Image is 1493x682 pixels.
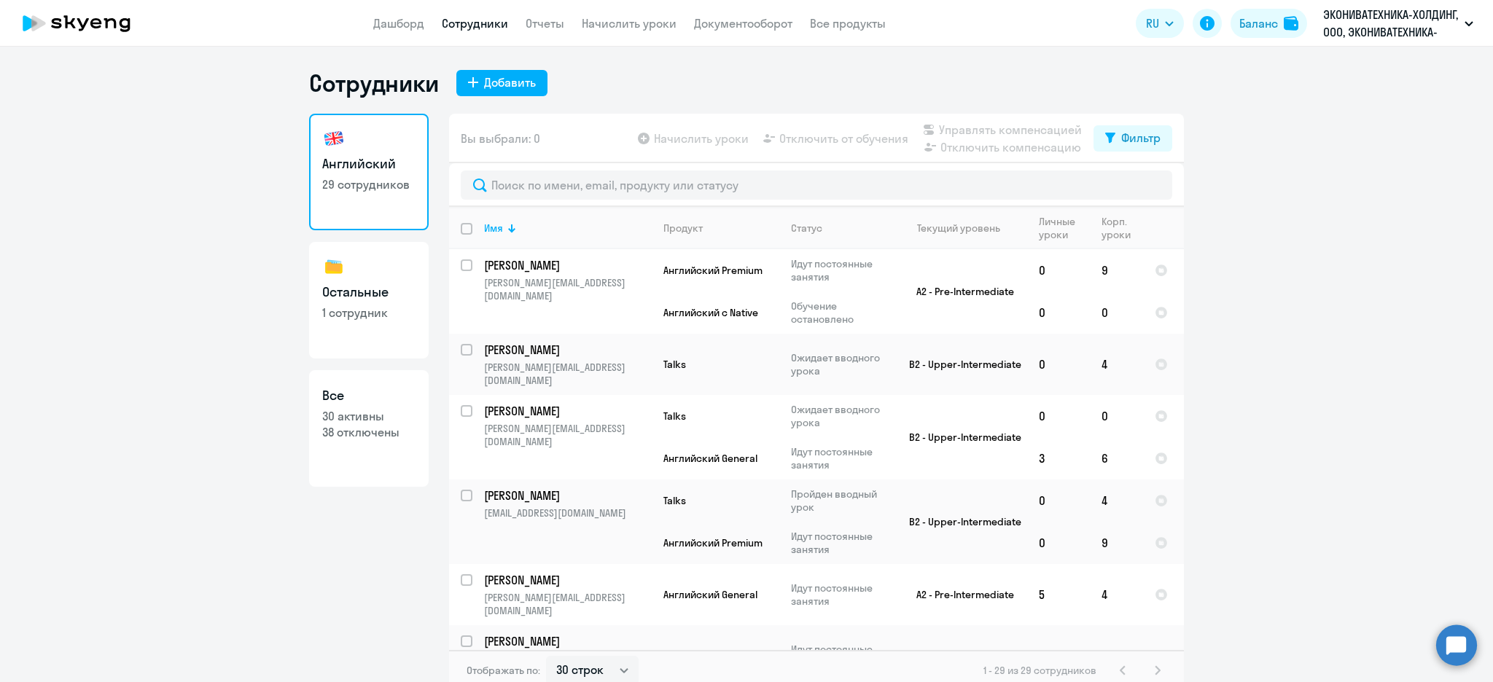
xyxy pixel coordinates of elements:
[1027,249,1090,291] td: 0
[484,487,649,503] p: [PERSON_NAME]
[1121,129,1161,146] div: Фильтр
[1136,9,1184,38] button: RU
[791,299,891,326] p: Обучение остановлено
[467,664,540,677] span: Отображать по:
[322,176,416,192] p: 29 сотрудников
[983,664,1096,677] span: 1 - 29 из 29 сотрудников
[582,16,677,31] a: Начислить уроки
[663,536,763,549] span: Английский Premium
[1090,291,1143,334] td: 0
[663,264,763,277] span: Английский Premium
[484,403,649,419] p: [PERSON_NAME]
[373,16,424,31] a: Дашборд
[484,361,651,387] p: [PERSON_NAME][EMAIL_ADDRESS][DOMAIN_NAME]
[892,334,1027,395] td: B2 - Upper-Intermediate
[791,487,891,514] p: Пройден вводный урок
[1027,437,1090,479] td: 3
[484,572,649,588] p: [PERSON_NAME]
[1146,15,1159,32] span: RU
[322,127,346,150] img: english
[484,222,503,235] div: Имя
[309,114,429,230] a: Английский29 сотрудников
[484,276,651,302] p: [PERSON_NAME][EMAIL_ADDRESS][DOMAIN_NAME]
[484,342,651,358] a: [PERSON_NAME]
[791,257,891,283] p: Идут постоянные занятия
[1231,9,1307,38] button: Балансbalance
[663,588,757,601] span: Английский General
[1027,334,1090,395] td: 0
[791,643,891,669] p: Идут постоянные занятия
[1090,395,1143,437] td: 0
[1323,6,1459,41] p: ЭКОНИВАТЕХНИКА-ХОЛДИНГ, ООО, ЭКОНИВАТЕХНИКА-ХОЛДИНГ
[1316,6,1481,41] button: ЭКОНИВАТЕХНИКА-ХОЛДИНГ, ООО, ЭКОНИВАТЕХНИКА-ХОЛДИНГ
[892,249,1027,334] td: A2 - Pre-Intermediate
[663,358,686,371] span: Talks
[461,130,540,147] span: Вы выбрали: 0
[484,257,649,273] p: [PERSON_NAME]
[484,591,651,617] p: [PERSON_NAME][EMAIL_ADDRESS][DOMAIN_NAME]
[1090,522,1143,564] td: 9
[309,68,439,98] h1: Сотрудники
[663,494,686,507] span: Talks
[1039,215,1089,241] div: Личные уроки
[791,445,891,471] p: Идут постоянные занятия
[456,70,547,96] button: Добавить
[903,222,1026,235] div: Текущий уровень
[484,422,651,448] p: [PERSON_NAME][EMAIL_ADDRESS][DOMAIN_NAME]
[663,452,757,465] span: Английский General
[484,257,651,273] a: [PERSON_NAME]
[1239,15,1278,32] div: Баланс
[484,572,651,588] a: [PERSON_NAME]
[791,581,891,608] p: Идут постоянные занятия
[309,370,429,487] a: Все30 активны38 отключены
[810,16,886,31] a: Все продукты
[1090,249,1143,291] td: 9
[892,479,1027,564] td: B2 - Upper-Intermediate
[791,530,891,556] p: Идут постоянные занятия
[484,74,536,91] div: Добавить
[1090,437,1143,479] td: 6
[484,633,649,649] p: [PERSON_NAME]
[791,222,822,235] div: Статус
[791,351,891,377] p: Ожидает вводного урока
[484,403,651,419] a: [PERSON_NAME]
[791,403,891,429] p: Ожидает вводного урока
[663,649,757,662] span: Английский General
[1090,479,1143,522] td: 4
[322,424,416,440] p: 38 отключены
[1102,215,1142,241] div: Корп. уроки
[309,242,429,358] a: Остальные1 сотрудник
[322,386,416,405] h3: Все
[484,487,651,503] a: [PERSON_NAME]
[484,342,649,358] p: [PERSON_NAME]
[1027,291,1090,334] td: 0
[322,154,416,173] h3: Английский
[1027,395,1090,437] td: 0
[484,222,651,235] div: Имя
[322,255,346,278] img: others
[322,305,416,321] p: 1 сотрудник
[1284,16,1298,31] img: balance
[526,16,564,31] a: Отчеты
[1090,334,1143,395] td: 4
[1027,522,1090,564] td: 0
[1027,479,1090,522] td: 0
[322,283,416,302] h3: Остальные
[892,564,1027,625] td: A2 - Pre-Intermediate
[917,222,1000,235] div: Текущий уровень
[442,16,508,31] a: Сотрудники
[484,506,651,520] p: [EMAIL_ADDRESS][DOMAIN_NAME]
[694,16,792,31] a: Документооборот
[484,633,651,649] a: [PERSON_NAME]
[663,222,703,235] div: Продукт
[1094,125,1172,152] button: Фильтр
[663,306,758,319] span: Английский с Native
[892,395,1027,479] td: B2 - Upper-Intermediate
[1090,564,1143,625] td: 4
[1027,564,1090,625] td: 5
[663,409,686,423] span: Talks
[461,170,1172,200] input: Поиск по имени, email, продукту или статусу
[322,408,416,424] p: 30 активны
